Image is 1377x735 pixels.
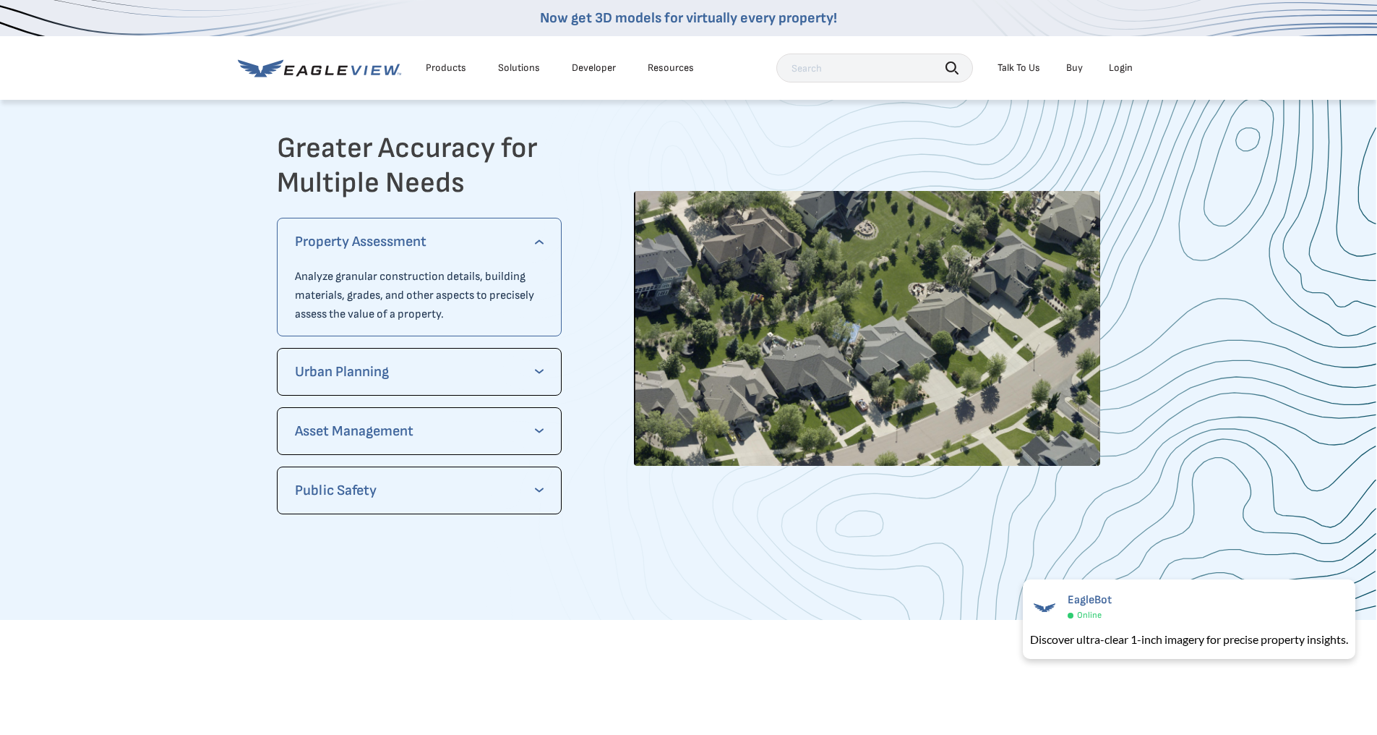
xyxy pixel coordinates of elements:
[295,268,544,324] p: Analyze granular construction details, building materials, grades, and other aspects to precisely...
[1030,631,1348,648] div: Discover ultra-clear 1-inch imagery for precise property insights.
[648,61,694,75] div: Resources
[426,61,466,75] div: Products
[498,61,540,75] div: Solutions
[1030,593,1059,622] img: EagleBot
[277,131,562,200] h2: Greater Accuracy for Multiple Needs
[540,9,837,27] a: Now get 3D models for virtually every property!
[1068,593,1112,607] span: EagleBot
[295,479,544,502] p: Public Safety
[998,61,1040,75] div: Talk To Us
[776,54,973,82] input: Search
[295,420,544,443] p: Asset Management
[1109,61,1133,75] div: Login
[572,61,616,75] a: Developer
[295,360,544,383] p: Urban Planning
[295,230,544,253] p: Property Assessment
[1066,61,1083,75] a: Buy
[1077,610,1102,621] span: Online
